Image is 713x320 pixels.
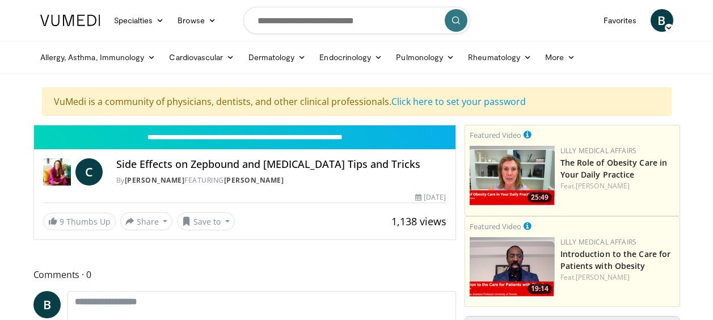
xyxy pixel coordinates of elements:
small: Featured Video [470,221,521,231]
a: B [33,291,61,318]
h4: Side Effects on Zepbound and [MEDICAL_DATA] Tips and Tricks [116,158,446,171]
a: [PERSON_NAME] [125,175,185,185]
a: Specialties [107,9,171,32]
div: Feat. [560,272,675,283]
div: By FEATURING [116,175,446,186]
a: 9 Thumbs Up [43,213,116,230]
img: Dr. Carolynn Francavilla [43,158,71,186]
span: 25:49 [528,192,552,203]
a: [PERSON_NAME] [224,175,284,185]
a: Browse [171,9,223,32]
a: [PERSON_NAME] [576,181,630,191]
img: e1208b6b-349f-4914-9dd7-f97803bdbf1d.png.150x105_q85_crop-smart_upscale.png [470,146,555,205]
button: Share [120,212,173,230]
a: Cardiovascular [162,46,241,69]
a: Pulmonology [389,46,461,69]
span: 9 [60,216,64,227]
a: Lilly Medical Affairs [560,146,637,155]
a: Allergy, Asthma, Immunology [33,46,163,69]
img: VuMedi Logo [40,15,100,26]
img: acc2e291-ced4-4dd5-b17b-d06994da28f3.png.150x105_q85_crop-smart_upscale.png [470,237,555,297]
button: Save to [177,212,235,230]
a: C [75,158,103,186]
a: Endocrinology [313,46,389,69]
a: Dermatology [242,46,313,69]
input: Search topics, interventions [243,7,470,34]
div: VuMedi is a community of physicians, dentists, and other clinical professionals. [42,87,672,116]
a: More [538,46,582,69]
a: [PERSON_NAME] [576,272,630,282]
a: The Role of Obesity Care in Your Daily Practice [560,157,668,180]
a: B [651,9,673,32]
div: Feat. [560,181,675,191]
a: Click here to set your password [391,95,526,108]
a: Introduction to the Care for Patients with Obesity [560,249,671,271]
span: Comments 0 [33,267,456,282]
span: 1,138 views [391,214,446,228]
a: Lilly Medical Affairs [560,237,637,247]
div: [DATE] [415,192,446,203]
a: 19:14 [470,237,555,297]
a: Favorites [597,9,644,32]
small: Featured Video [470,130,521,140]
span: 19:14 [528,284,552,294]
a: Rheumatology [461,46,538,69]
a: 25:49 [470,146,555,205]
